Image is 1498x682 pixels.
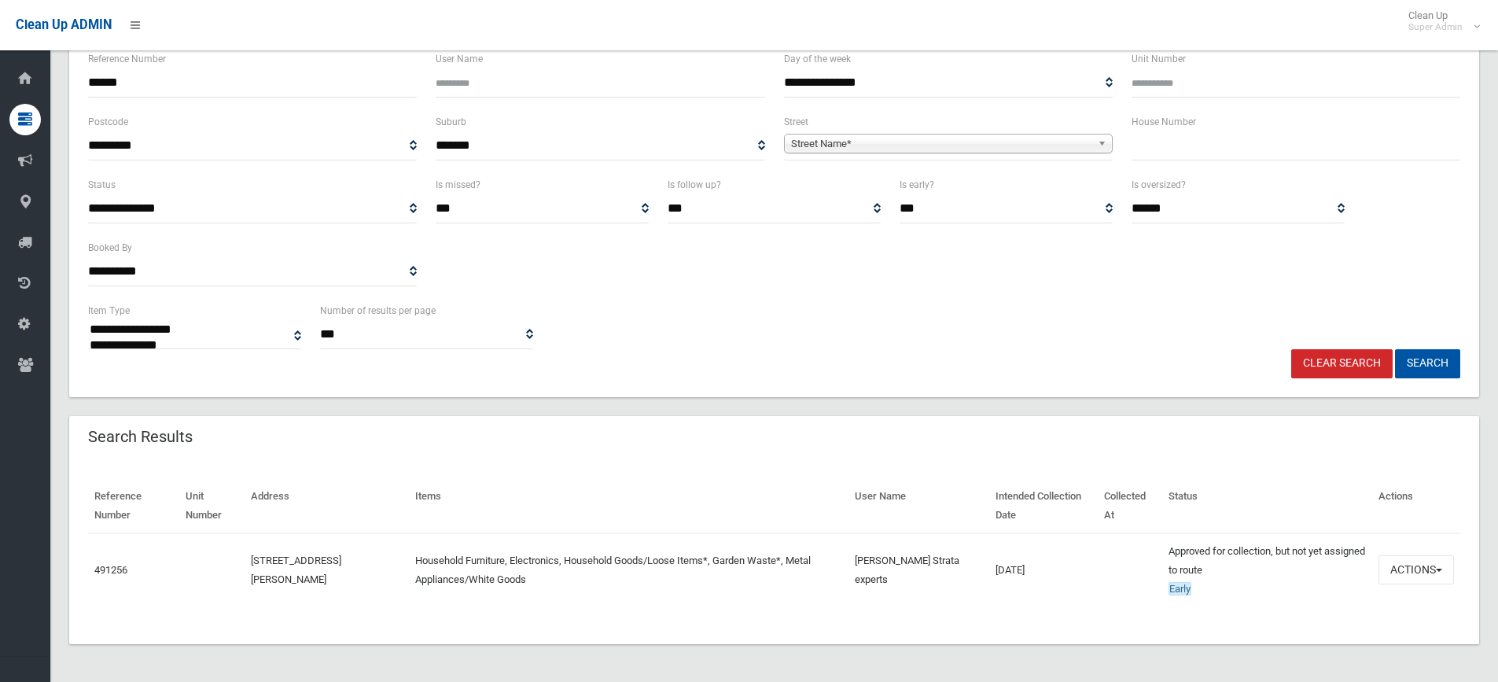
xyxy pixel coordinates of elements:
label: Reference Number [88,50,166,68]
label: Is oversized? [1132,176,1186,194]
th: Address [245,479,409,533]
label: Unit Number [1132,50,1186,68]
label: House Number [1132,113,1196,131]
label: Suburb [436,113,466,131]
span: Early [1169,582,1191,595]
header: Search Results [69,422,212,452]
td: Household Furniture, Electronics, Household Goods/Loose Items*, Garden Waste*, Metal Appliances/W... [409,533,849,606]
a: 491256 [94,564,127,576]
td: [DATE] [989,533,1098,606]
label: Item Type [88,302,130,319]
small: Super Admin [1408,21,1463,33]
th: Collected At [1098,479,1162,533]
a: [STREET_ADDRESS][PERSON_NAME] [251,555,341,585]
label: Is early? [900,176,934,194]
th: Status [1162,479,1372,533]
span: Street Name* [791,135,1091,153]
th: Intended Collection Date [989,479,1098,533]
th: User Name [848,479,988,533]
td: [PERSON_NAME] Strata experts [848,533,988,606]
span: Clean Up ADMIN [16,17,112,32]
label: Booked By [88,239,132,256]
label: Is follow up? [668,176,721,194]
td: Approved for collection, but not yet assigned to route [1162,533,1372,606]
th: Reference Number [88,479,179,533]
label: Status [88,176,116,194]
button: Search [1395,349,1460,378]
label: Street [784,113,808,131]
th: Actions [1372,479,1460,533]
label: User Name [436,50,483,68]
label: Is missed? [436,176,480,194]
a: Clear Search [1291,349,1393,378]
th: Items [409,479,849,533]
label: Number of results per page [320,302,436,319]
label: Day of the week [784,50,851,68]
th: Unit Number [179,479,245,533]
label: Postcode [88,113,128,131]
span: Clean Up [1400,9,1478,33]
button: Actions [1378,555,1454,584]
